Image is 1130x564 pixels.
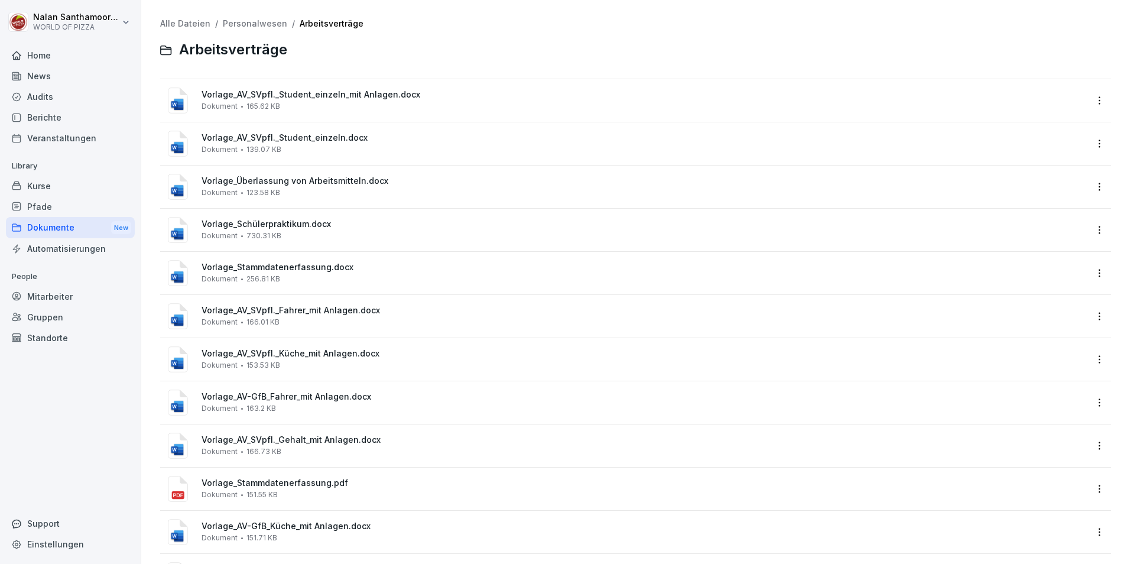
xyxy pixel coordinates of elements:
a: Arbeitsverträge [300,18,363,28]
span: 139.07 KB [246,145,281,154]
span: 163.2 KB [246,404,276,413]
span: Dokument [202,491,238,499]
span: / [292,19,295,29]
p: People [6,267,135,286]
span: Dokument [202,275,238,283]
p: WORLD OF PIZZA [33,23,119,31]
span: Dokument [202,534,238,542]
a: Einstellungen [6,534,135,555]
span: 166.73 KB [246,448,281,456]
a: Pfade [6,196,135,217]
a: DokumenteNew [6,217,135,239]
span: 123.58 KB [246,189,280,197]
span: Vorlage_AV_SVpfl._Student_einzeln_mit Anlagen.docx [202,90,1086,100]
span: Dokument [202,232,238,240]
span: Dokument [202,318,238,326]
span: Vorlage_AV_SVpfl._Fahrer_mit Anlagen.docx [202,306,1086,316]
span: Vorlage_AV_SVpfl._Gehalt_mit Anlagen.docx [202,435,1086,445]
span: 151.71 KB [246,534,277,542]
a: News [6,66,135,86]
span: Dokument [202,448,238,456]
span: 151.55 KB [246,491,278,499]
div: Support [6,513,135,534]
span: / [215,19,218,29]
span: 166.01 KB [246,318,280,326]
div: New [111,221,131,235]
span: 153.53 KB [246,361,280,369]
a: Mitarbeiter [6,286,135,307]
span: Dokument [202,102,238,111]
span: Dokument [202,145,238,154]
a: Automatisierungen [6,238,135,259]
p: Nalan Santhamoorthy [33,12,119,22]
span: Vorlage_AV_SVpfl._Küche_mit Anlagen.docx [202,349,1086,359]
a: Standorte [6,328,135,348]
span: Vorlage_AV_SVpfl._Student_einzeln.docx [202,133,1086,143]
span: Vorlage_Stammdatenerfassung.docx [202,262,1086,273]
a: Alle Dateien [160,18,210,28]
span: 256.81 KB [246,275,280,283]
span: 165.62 KB [246,102,280,111]
p: Library [6,157,135,176]
a: Audits [6,86,135,107]
span: 730.31 KB [246,232,281,240]
a: Home [6,45,135,66]
span: Dokument [202,189,238,197]
a: Kurse [6,176,135,196]
span: Vorlage_Stammdatenerfassung.pdf [202,478,1086,488]
div: Dokumente [6,217,135,239]
a: Veranstaltungen [6,128,135,148]
span: Vorlage_AV-GfB_Küche_mit Anlagen.docx [202,521,1086,531]
span: Dokument [202,361,238,369]
span: Dokument [202,404,238,413]
a: Gruppen [6,307,135,328]
span: Vorlage_AV-GfB_Fahrer_mit Anlagen.docx [202,392,1086,402]
span: Arbeitsverträge [179,41,287,59]
a: Personalwesen [223,18,287,28]
span: Vorlage_Überlassung von Arbeitsmitteln.docx [202,176,1086,186]
span: Vorlage_Schülerpraktikum.docx [202,219,1086,229]
a: Berichte [6,107,135,128]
